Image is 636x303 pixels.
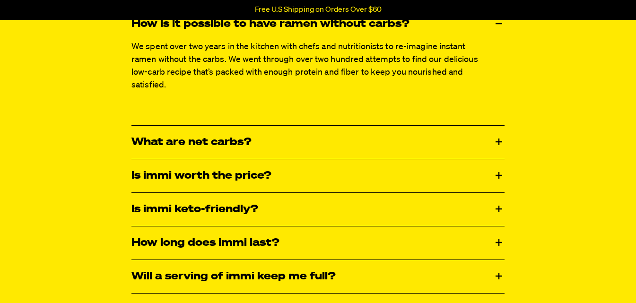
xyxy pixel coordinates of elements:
[131,43,478,89] span: We spent over two years in the kitchen with chefs and nutritionists to re-imagine instant ramen w...
[255,6,382,14] p: Free U.S Shipping on Orders Over $60
[131,8,505,41] div: How is it possible to have ramen without carbs?
[131,260,505,293] div: Will a serving of immi keep me full?
[131,226,505,260] div: How long does immi last?
[131,126,505,159] div: What are net carbs?
[131,193,505,226] div: Is immi keto-friendly?
[131,159,505,192] div: Is immi worth the price?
